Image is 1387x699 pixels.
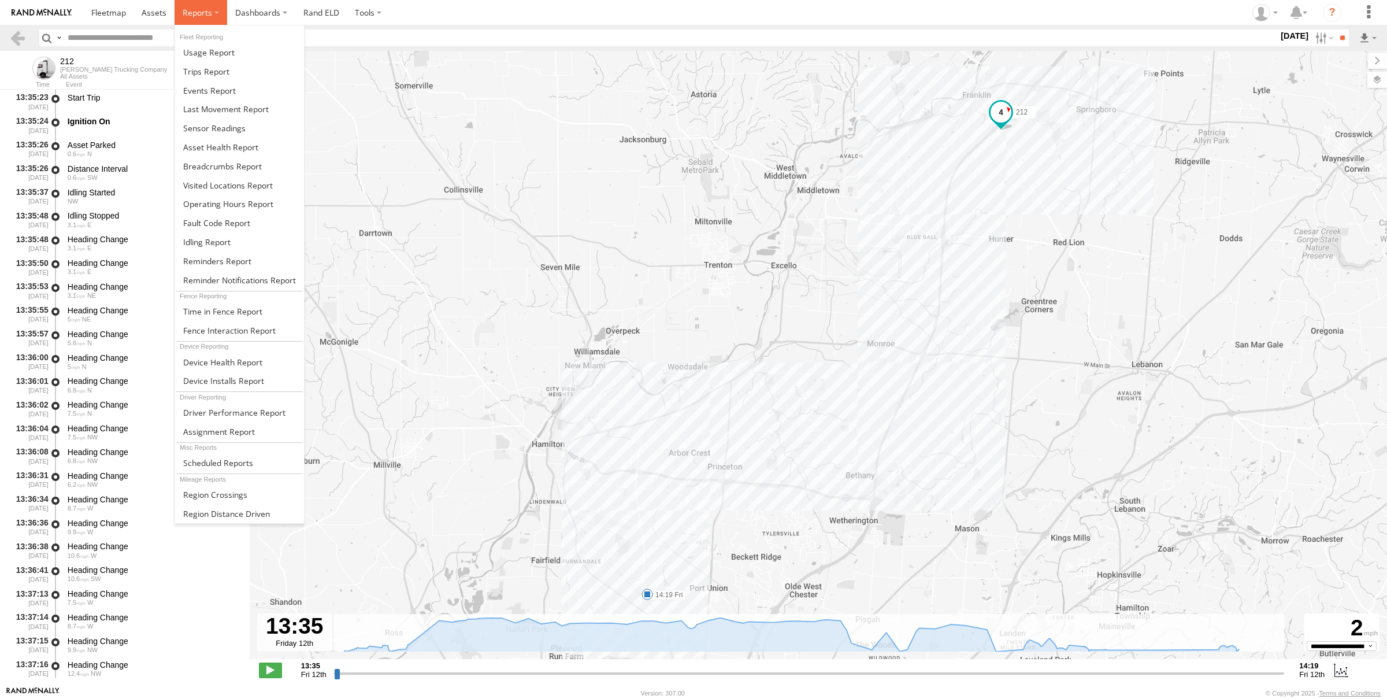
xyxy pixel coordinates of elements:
div: Heading Change [68,447,239,457]
div: 13:35:50 [DATE] [9,256,50,278]
span: 3.1 [68,221,86,228]
span: 10.6 [68,575,89,582]
div: Heading Change [68,423,239,434]
span: Heading: 2 [82,363,87,370]
span: Fri 12th Sep 2025 [301,670,327,679]
div: Ignition On [68,116,239,127]
span: Heading: 48 [87,292,96,299]
a: Idling Report [175,232,304,252]
span: Heading: 83 [87,221,91,228]
span: Heading: 33 [82,316,91,323]
div: 13:35:26 [DATE] [9,138,50,160]
div: 13:36:02 [DATE] [9,398,50,419]
label: Play/Stop [259,663,282,678]
div: Brian Sefferino [1248,4,1282,21]
span: Heading: 319 [68,198,78,205]
span: 5 [68,363,80,370]
div: Heading Change [68,612,239,623]
label: Search Query [54,29,64,46]
a: Asset Operating Hours Report [175,194,304,213]
div: Heading Change [68,353,239,363]
div: Idling Started [68,187,239,198]
div: 13:35:26 [DATE] [9,162,50,183]
div: Heading Change [68,636,239,646]
strong: 13:35 [301,661,327,670]
span: 7.5 [68,410,86,417]
label: [DATE] [1278,29,1311,42]
div: 13:35:48 [DATE] [9,232,50,254]
div: 13:35:57 [DATE] [9,327,50,349]
strong: 14:19 [1299,661,1325,670]
label: Search Filter Options [1311,29,1336,46]
span: Heading: 289 [87,623,93,630]
a: Region Crossings [175,485,304,504]
div: Start Trip [68,93,239,103]
div: Heading Change [68,541,239,552]
div: Asset Parked [68,140,239,150]
span: 5.6 [68,339,86,346]
span: 9.9 [68,646,86,653]
span: Heading: 73 [87,268,91,275]
div: 13:35:23 [DATE] [9,91,50,112]
span: 0.6 [68,174,86,181]
span: Heading: 269 [87,528,93,535]
div: 13:36:01 [DATE] [9,375,50,396]
div: 13:37:13 [DATE] [9,587,50,608]
a: Trips Report [175,62,304,81]
label: Export results as... [1358,29,1378,46]
label: 14:19 Fri [647,590,686,600]
span: 0.6 [68,150,86,157]
div: 13:35:55 [DATE] [9,304,50,325]
div: Heading Change [68,660,239,670]
span: Heading: 1 [87,150,92,157]
div: Heading Change [68,494,239,505]
img: rand-logo.svg [12,9,72,17]
span: Heading: 312 [87,457,98,464]
div: Heading Change [68,471,239,481]
div: 13:35:53 [DATE] [9,280,50,301]
div: Distance Interval [68,164,239,174]
div: 13:36:34 [DATE] [9,493,50,514]
span: Heading: 338 [87,410,92,417]
span: 3.1 [68,245,86,252]
span: 6.8 [68,457,86,464]
span: Heading: 18 [87,339,92,346]
div: [PERSON_NAME] Trucking Company [60,66,167,73]
div: 13:36:04 [DATE] [9,421,50,443]
div: Heading Change [68,258,239,268]
span: Heading: 284 [87,505,93,512]
a: Fault Code Report [175,213,304,232]
a: Breadcrumbs Report [175,157,304,176]
span: Heading: 322 [91,670,101,677]
div: Heading Change [68,376,239,386]
div: 13:36:38 [DATE] [9,540,50,561]
div: Heading Change [68,565,239,575]
span: Heading: 299 [87,481,98,488]
a: Full Events Report [175,81,304,100]
span: Heading: 272 [87,599,93,606]
span: 6.2 [68,481,86,488]
a: Terms and Conditions [1319,690,1381,697]
a: Back to previous Page [9,29,26,46]
div: Heading Change [68,518,239,528]
a: Visited Locations Report [175,176,304,195]
i: ? [1323,3,1341,22]
span: Heading: 351 [87,387,92,394]
div: 13:37:14 [DATE] [9,611,50,632]
div: 13:36:08 [DATE] [9,445,50,467]
span: 3.1 [68,268,86,275]
div: 13:37:16 [DATE] [9,658,50,679]
span: 7.5 [68,599,86,606]
a: Device Installs Report [175,371,304,390]
span: 8.7 [68,623,86,630]
div: 13:35:48 [DATE] [9,209,50,231]
span: 12.4 [68,670,89,677]
a: Sensor Readings [175,119,304,138]
div: All Assets [60,73,167,80]
div: 212 - View Asset History [60,57,167,66]
span: Heading: 83 [87,245,91,252]
span: 212 [1016,108,1028,116]
div: Heading Change [68,305,239,316]
span: Heading: 308 [87,646,98,653]
a: Reminders Report [175,252,304,271]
